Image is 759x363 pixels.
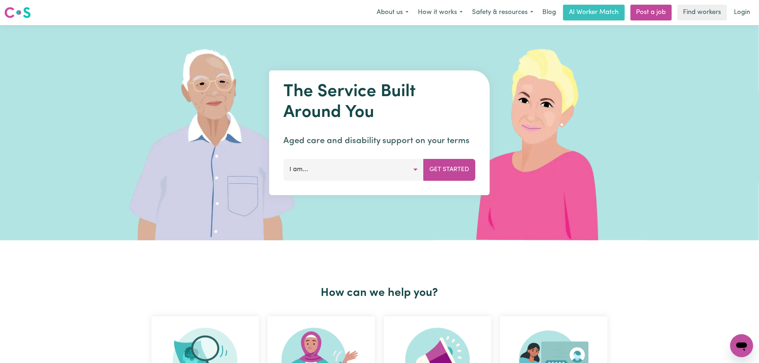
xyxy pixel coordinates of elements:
a: Post a job [631,5,672,20]
h2: How can we help you? [147,286,612,300]
a: Blog [538,5,560,20]
a: Careseekers logo [4,4,31,21]
a: AI Worker Match [563,5,625,20]
button: How it works [413,5,467,20]
button: Safety & resources [467,5,538,20]
p: Aged care and disability support on your terms [284,135,476,147]
button: I am... [284,159,424,180]
img: Careseekers logo [4,6,31,19]
iframe: Button to launch messaging window [730,334,753,357]
button: About us [372,5,413,20]
a: Login [730,5,755,20]
a: Find workers [678,5,727,20]
button: Get Started [424,159,476,180]
h1: The Service Built Around You [284,82,476,123]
